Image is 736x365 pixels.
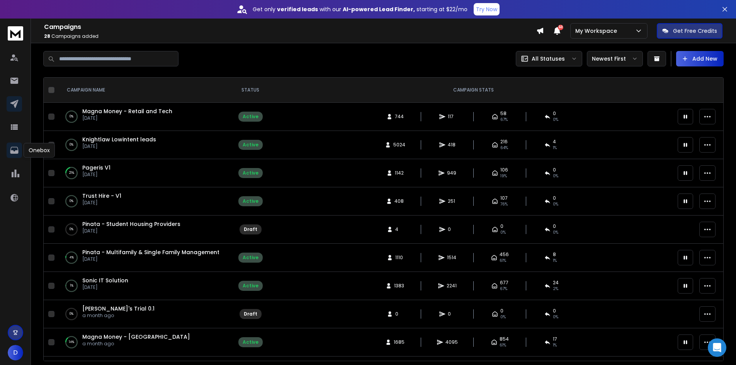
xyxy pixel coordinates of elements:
td: 0%Trust Hire - V1[DATE] [58,187,227,216]
span: 0 [500,308,503,314]
div: Onebox [24,143,55,158]
th: STATUS [227,78,274,103]
p: 14 % [69,338,74,346]
span: 677 [500,280,508,286]
span: 4095 [445,339,458,345]
span: 456 [500,251,509,258]
span: 1142 [395,170,404,176]
a: Trust Hire - V1 [82,192,121,200]
span: 0 [500,223,503,229]
span: 0 % [553,173,558,179]
span: 107 [500,195,508,201]
span: 8 [553,251,556,258]
span: 0% [553,229,558,236]
span: 216 [500,139,508,145]
p: 0 % [70,141,73,149]
p: a month ago [82,312,155,319]
button: D [8,345,23,360]
span: Pinata - Multifamily & Single Family Management [82,248,219,256]
span: 106 [500,167,508,173]
div: Active [243,255,258,261]
span: 251 [448,198,456,204]
span: 4 [395,226,403,233]
span: 0 [553,195,556,201]
p: Try Now [476,5,497,13]
span: 0 [448,311,456,317]
td: 1%Sonic IT Solution[DATE] [58,272,227,300]
span: 50 [558,25,563,30]
span: 0 [553,110,556,117]
img: logo [8,26,23,41]
div: Active [243,339,258,345]
span: 854 [500,336,509,342]
div: Draft [244,226,257,233]
p: Campaigns added [44,33,536,39]
span: 61 % [500,342,506,348]
span: 0 % [553,201,558,207]
span: 24 [553,280,559,286]
span: 67 % [500,117,508,123]
p: [DATE] [82,143,156,149]
td: 0%Magna Money - Retail and Tech[DATE] [58,103,227,131]
div: Active [243,283,258,289]
strong: verified leads [277,5,318,13]
p: [DATE] [82,256,219,262]
div: Open Intercom Messenger [708,338,726,357]
a: Magna Money - Retail and Tech [82,107,172,115]
span: 0 [395,311,403,317]
span: 1685 [394,339,405,345]
span: 0% [500,229,506,236]
a: Magna Money - [GEOGRAPHIC_DATA] [82,333,190,341]
button: Add New [676,51,724,66]
span: 0 [553,223,556,229]
span: 1 % [553,342,557,348]
p: My Workspace [575,27,620,35]
p: a month ago [82,341,190,347]
span: 76 % [500,201,508,207]
span: 5024 [393,142,405,148]
span: 28 [44,33,50,39]
p: 1 % [70,282,73,290]
span: 17 [553,336,557,342]
span: 1 % [553,145,557,151]
p: [DATE] [82,200,121,206]
span: 2241 [447,283,457,289]
span: 58 [500,110,507,117]
span: 418 [448,142,456,148]
span: 0 [553,167,556,173]
p: 0 % [70,310,73,318]
th: CAMPAIGN STATS [274,78,673,103]
span: 0% [500,314,506,320]
p: 4 % [70,254,74,261]
p: [DATE] [82,284,128,290]
p: [DATE] [82,228,180,234]
th: CAMPAIGN NAME [58,78,227,103]
div: Draft [244,311,257,317]
span: 0 [448,226,456,233]
p: [DATE] [82,171,110,178]
span: Knightlaw Lowintent leads [82,136,156,143]
span: Pageris V1 [82,164,110,171]
p: 0 % [70,113,73,121]
span: 0 % [553,117,558,123]
button: Get Free Credits [657,23,722,39]
strong: AI-powered Lead Finder, [343,5,415,13]
a: Pinata - Student Housing Providers [82,220,180,228]
p: 0 % [70,226,73,233]
td: 14%Magna Money - [GEOGRAPHIC_DATA]a month ago [58,328,227,357]
td: 0%Knightlaw Lowintent leads[DATE] [58,131,227,159]
span: 408 [394,198,404,204]
button: Try Now [474,3,500,15]
span: 1 % [553,258,557,264]
span: 67 % [500,286,507,292]
td: 4%Pinata - Multifamily & Single Family Management[DATE] [58,244,227,272]
span: 61 % [500,258,506,264]
a: Sonic IT Solution [82,277,128,284]
div: Active [243,114,258,120]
